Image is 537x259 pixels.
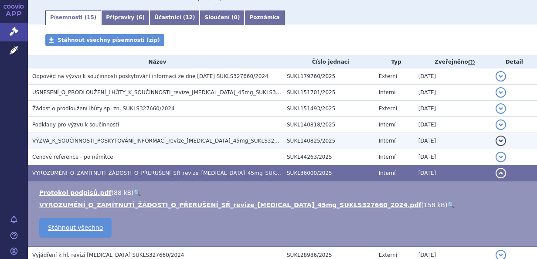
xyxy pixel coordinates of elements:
a: Přípravky (6) [101,10,150,25]
span: 158 kB [424,201,445,208]
th: Zveřejněno [414,55,492,68]
td: SUKL36000/2025 [282,165,374,181]
a: Sloučení (0) [200,10,245,25]
td: [DATE] [414,85,492,101]
td: SUKL151493/2025 [282,101,374,117]
span: Vyjádření k hl. revizi Stelara SUKLS327660/2024 [32,252,184,258]
th: Číslo jednací [282,55,374,68]
a: 🔍 [133,189,141,196]
span: Cenové reference - po námitce [32,154,113,160]
td: [DATE] [414,117,492,133]
button: detail [496,152,506,162]
a: Stáhnout všechny písemnosti (zip) [45,34,164,46]
th: Typ [374,55,414,68]
span: 12 [185,14,193,20]
span: Externí [379,73,397,79]
button: detail [496,103,506,114]
a: Protokol podpisů.pdf [39,189,112,196]
td: SUKL140825/2025 [282,133,374,149]
span: Interní [379,170,396,176]
span: Interní [379,138,396,144]
td: SUKL151701/2025 [282,85,374,101]
li: ( ) [39,188,528,197]
a: Poznámka [245,10,284,25]
td: [DATE] [414,149,492,165]
a: Stáhnout všechno [39,218,112,238]
span: Externí [379,252,397,258]
span: Externí [379,106,397,112]
span: Žádost o prodloužení lhůty sp. zn. SUKLS327660/2024 [32,106,175,112]
span: Podklady pro výzvu k součinnosti [32,122,119,128]
span: VÝZVA_K_SOUČINNOSTI_POSKYTOVÁNÍ_INFORMACÍ_revize_ustekinumab_45mg_SUKLS327660_2024 [32,138,303,144]
span: VYROZUMĚNÍ_O_ZAMÍTNUTÍ_ŽÁDOSTI_O_PŘERUŠENÍ_SŘ_revize_ustekinumab_45mg_SUKLS327660_2024 [32,170,318,176]
span: Odpověď na výzvu k součinnosti poskytování informací ze dne 17. 4. 2025 SUKLS327660/2024 [32,73,268,79]
th: Detail [491,55,537,68]
button: detail [496,87,506,98]
td: [DATE] [414,68,492,85]
span: Stáhnout všechny písemnosti (zip) [58,37,160,43]
span: Interní [379,122,396,128]
span: 6 [139,14,142,20]
button: detail [496,136,506,146]
span: 0 [234,14,238,20]
td: [DATE] [414,165,492,181]
td: SUKL179760/2025 [282,68,374,85]
span: Interní [379,89,396,95]
a: VYROZUMĚNÍ_O_ZAMÍTNUTÍ_ŽÁDOSTI_O_PŘERUŠENÍ_SŘ_revize_[MEDICAL_DATA]_45mg_SUKLS327660_2024.pdf [39,201,421,208]
button: detail [496,119,506,130]
button: detail [496,168,506,178]
a: Písemnosti (15) [45,10,101,25]
td: [DATE] [414,133,492,149]
td: [DATE] [414,101,492,117]
span: 15 [87,14,94,20]
abbr: (?) [468,59,475,65]
th: Název [28,55,282,68]
a: Účastníci (12) [150,10,200,25]
button: detail [496,71,506,82]
td: SUKL140818/2025 [282,117,374,133]
span: USNESENÍ_O_PRODLOUŽENÍ_LHŮTY_K_SOUČINNOSTI_revize_ustekinumab_45mg_SUKLS327660_2024 [32,89,309,95]
a: 🔍 [447,201,455,208]
td: SUKL44263/2025 [282,149,374,165]
li: ( ) [39,201,528,209]
span: Interní [379,154,396,160]
span: 88 kB [114,189,131,196]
